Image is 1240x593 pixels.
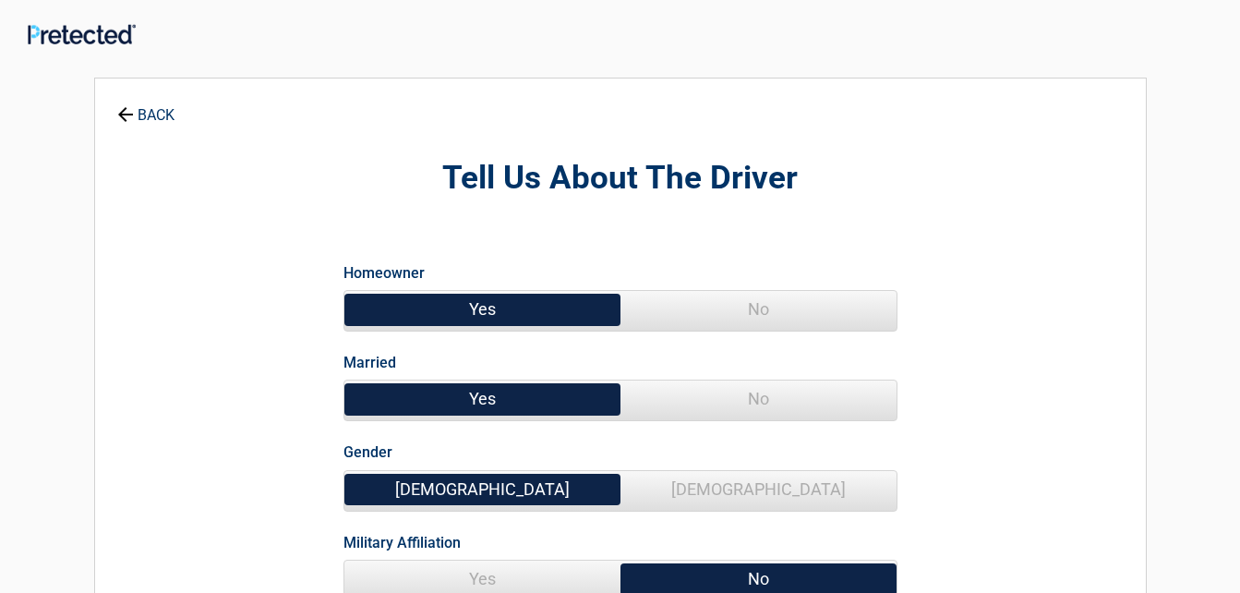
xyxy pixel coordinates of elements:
[343,260,425,285] label: Homeowner
[28,24,136,43] img: Main Logo
[620,381,897,418] span: No
[344,471,620,508] span: [DEMOGRAPHIC_DATA]
[620,291,897,328] span: No
[343,350,396,375] label: Married
[344,381,620,418] span: Yes
[114,91,178,123] a: BACK
[344,291,620,328] span: Yes
[343,440,392,465] label: Gender
[197,157,1044,200] h2: Tell Us About The Driver
[343,530,461,555] label: Military Affiliation
[620,471,897,508] span: [DEMOGRAPHIC_DATA]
